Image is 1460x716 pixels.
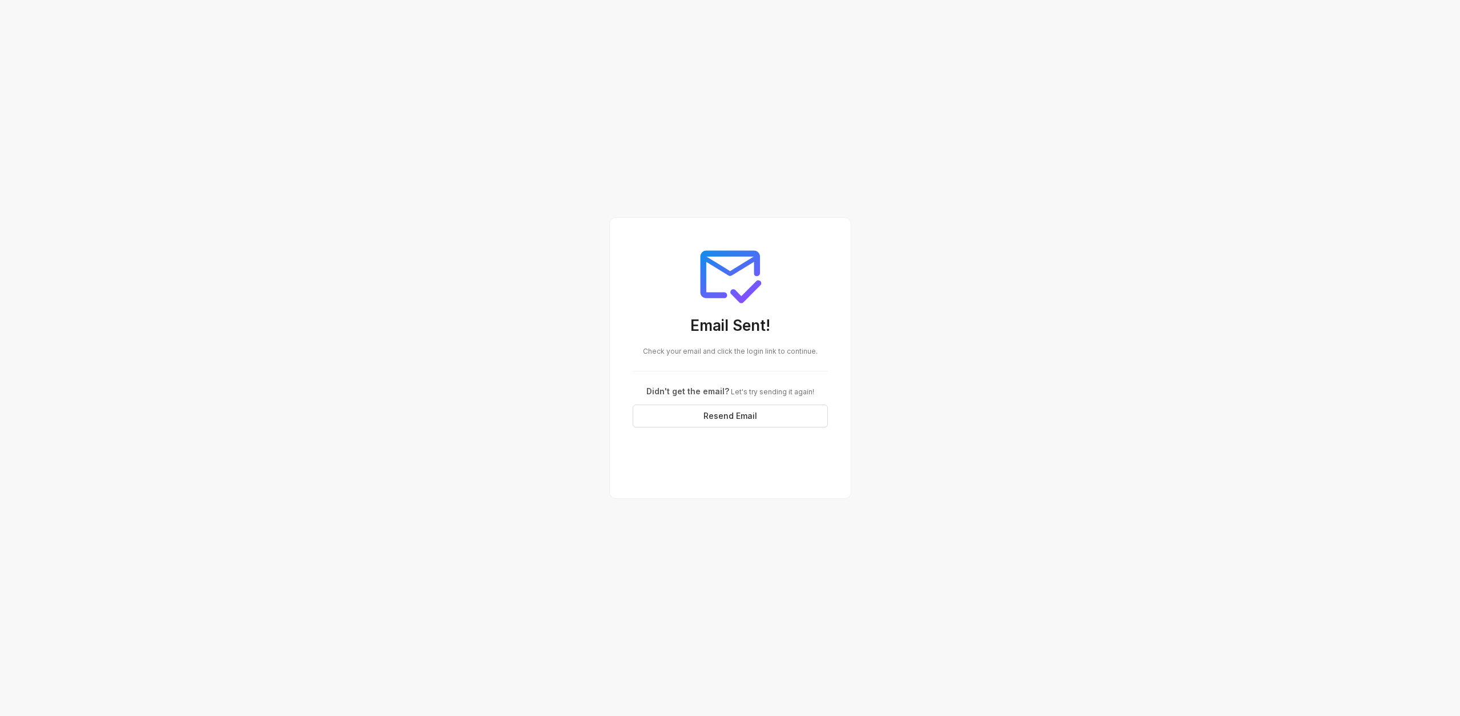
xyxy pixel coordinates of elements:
span: Check your email and click the login link to continue. [643,347,818,355]
span: Didn't get the email? [646,386,729,396]
span: Resend Email [703,410,757,422]
span: Let's try sending it again! [729,387,814,396]
h3: Email Sent! [633,316,828,337]
button: Resend Email [633,405,828,427]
